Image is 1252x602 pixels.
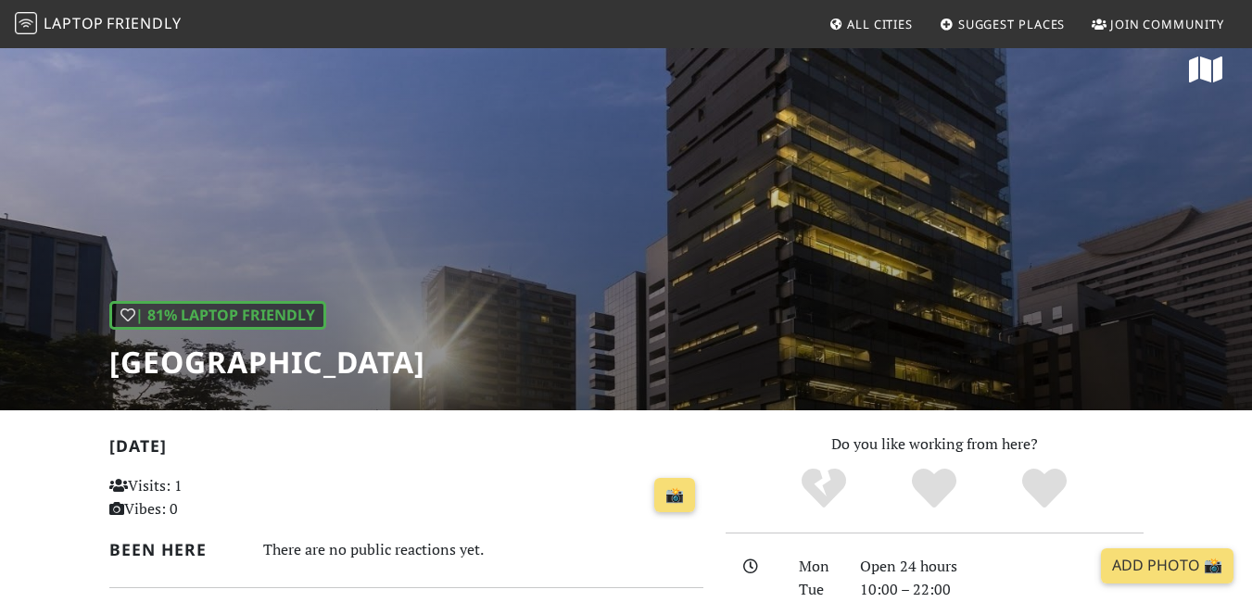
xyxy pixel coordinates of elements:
span: Suggest Places [958,16,1066,32]
span: Laptop [44,13,104,33]
div: Tue [788,578,849,602]
span: Friendly [107,13,181,33]
div: Yes [879,466,990,512]
span: Join Community [1110,16,1224,32]
h2: Been here [109,540,241,559]
div: 10:00 – 22:00 [849,578,1155,602]
div: Definitely! [989,466,1099,512]
div: | 81% Laptop Friendly [109,301,326,331]
div: There are no public reactions yet. [263,536,703,563]
img: LaptopFriendly [15,12,37,34]
span: All Cities [847,16,913,32]
div: Open 24 hours [849,555,1155,579]
h2: [DATE] [109,436,703,463]
a: Suggest Places [932,7,1073,41]
a: LaptopFriendly LaptopFriendly [15,8,182,41]
h1: [GEOGRAPHIC_DATA] [109,345,425,380]
a: All Cities [821,7,920,41]
p: Visits: 1 Vibes: 0 [109,474,293,521]
div: Mon [788,555,849,579]
p: Do you like working from here? [726,433,1144,457]
div: No [769,466,879,512]
a: 📸 [654,478,695,513]
a: Add Photo 📸 [1101,548,1233,583]
a: Join Community [1084,7,1232,41]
